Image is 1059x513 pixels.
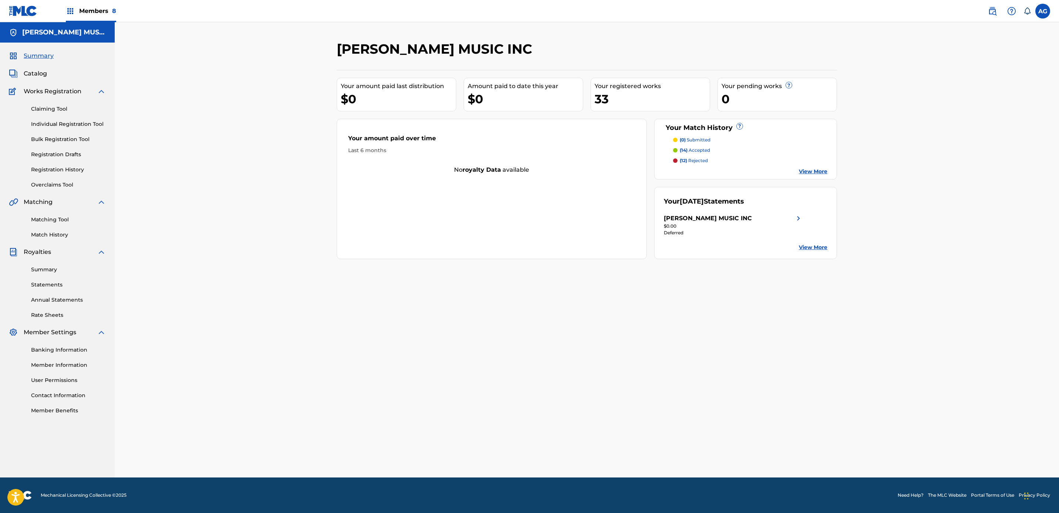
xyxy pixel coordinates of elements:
[24,328,76,337] span: Member Settings
[31,311,106,319] a: Rate Sheets
[985,4,1000,19] a: Public Search
[9,198,18,207] img: Matching
[97,328,106,337] img: expand
[31,392,106,399] a: Contact Information
[9,69,18,78] img: Catalog
[31,181,106,189] a: Overclaims Tool
[1004,4,1019,19] div: Help
[24,87,81,96] span: Works Registration
[337,41,536,57] h2: [PERSON_NAME] MUSIC INC
[31,376,106,384] a: User Permissions
[97,248,106,256] img: expand
[468,91,583,107] div: $0
[9,248,18,256] img: Royalties
[66,7,75,16] img: Top Rightsholders
[31,105,106,113] a: Claiming Tool
[9,28,18,37] img: Accounts
[928,492,966,499] a: The MLC Website
[680,158,687,163] span: (12)
[799,168,827,175] a: View More
[463,166,501,173] strong: royalty data
[680,137,710,143] p: submitted
[24,69,47,78] span: Catalog
[664,223,803,229] div: $0.00
[337,165,646,174] div: No available
[664,229,803,236] div: Deferred
[673,147,828,154] a: (14) accepted
[786,82,792,88] span: ?
[97,87,106,96] img: expand
[595,82,710,91] div: Your registered works
[1022,477,1059,513] iframe: Chat Widget
[31,281,106,289] a: Statements
[722,82,837,91] div: Your pending works
[341,82,456,91] div: Your amount paid last distribution
[9,51,18,60] img: Summary
[348,147,635,154] div: Last 6 months
[664,214,752,223] div: [PERSON_NAME] MUSIC INC
[595,91,710,107] div: 33
[24,51,54,60] span: Summary
[722,91,837,107] div: 0
[31,407,106,415] a: Member Benefits
[1023,7,1031,15] div: Notifications
[673,137,828,143] a: (0) submitted
[468,82,583,91] div: Amount paid to date this year
[112,7,116,14] span: 8
[31,266,106,274] a: Summary
[9,6,37,16] img: MLC Logo
[31,135,106,143] a: Bulk Registration Tool
[31,216,106,224] a: Matching Tool
[680,137,686,142] span: (0)
[680,197,704,205] span: [DATE]
[971,492,1014,499] a: Portal Terms of Use
[9,328,18,337] img: Member Settings
[799,244,827,251] a: View More
[680,147,710,154] p: accepted
[97,198,106,207] img: expand
[31,166,106,174] a: Registration History
[673,157,828,164] a: (12) rejected
[664,197,744,207] div: Your Statements
[31,346,106,354] a: Banking Information
[898,492,924,499] a: Need Help?
[1035,4,1050,19] div: User Menu
[1019,492,1050,499] a: Privacy Policy
[31,120,106,128] a: Individual Registration Tool
[1024,485,1029,507] div: Drag
[794,214,803,223] img: right chevron icon
[22,28,106,37] h5: CHAVEZ MUSIC INC
[31,296,106,304] a: Annual Statements
[9,51,54,60] a: SummarySummary
[664,123,828,133] div: Your Match History
[9,69,47,78] a: CatalogCatalog
[1007,7,1016,16] img: help
[341,91,456,107] div: $0
[988,7,997,16] img: search
[680,157,708,164] p: rejected
[31,231,106,239] a: Match History
[9,87,19,96] img: Works Registration
[348,134,635,147] div: Your amount paid over time
[9,491,32,500] img: logo
[41,492,127,499] span: Mechanical Licensing Collective © 2025
[31,151,106,158] a: Registration Drafts
[24,248,51,256] span: Royalties
[24,198,53,207] span: Matching
[31,361,106,369] a: Member Information
[664,214,803,236] a: [PERSON_NAME] MUSIC INCright chevron icon$0.00Deferred
[737,123,743,129] span: ?
[680,147,687,153] span: (14)
[1038,362,1059,422] iframe: Resource Center
[79,7,116,15] span: Members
